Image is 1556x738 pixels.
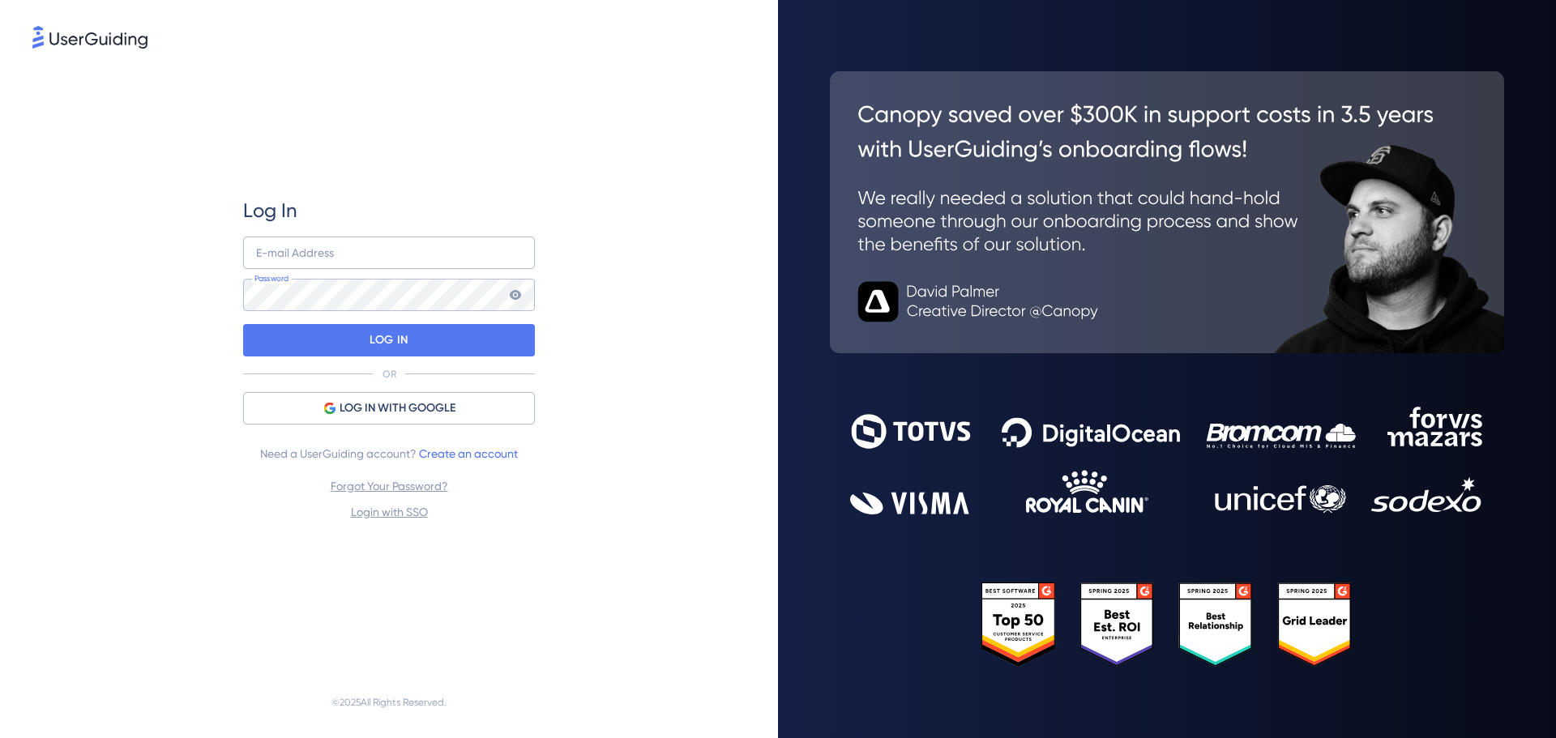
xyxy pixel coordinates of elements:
img: 8faab4ba6bc7696a72372aa768b0286c.svg [32,26,147,49]
p: LOG IN [370,327,408,353]
input: example@company.com [243,237,535,269]
img: 25303e33045975176eb484905ab012ff.svg [981,582,1353,668]
a: Forgot Your Password? [331,480,448,493]
span: LOG IN WITH GOOGLE [340,399,455,418]
a: Create an account [419,447,518,460]
a: Login with SSO [351,506,428,518]
span: © 2025 All Rights Reserved. [331,693,447,712]
span: Need a UserGuiding account? [260,444,518,463]
img: 9302ce2ac39453076f5bc0f2f2ca889b.svg [850,407,1484,514]
p: OR [383,368,396,381]
span: Log In [243,198,297,224]
img: 26c0aa7c25a843aed4baddd2b5e0fa68.svg [830,71,1504,353]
